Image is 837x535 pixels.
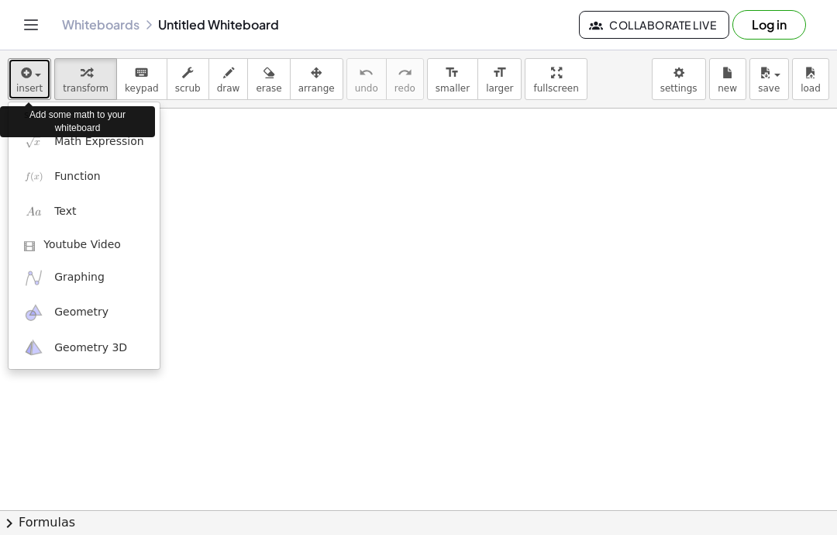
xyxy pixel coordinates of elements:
[43,237,121,253] span: Youtube Video
[9,261,160,295] a: Graphing
[24,303,43,323] img: ggb-geometry.svg
[54,134,143,150] span: Math Expression
[9,330,160,365] a: Geometry 3D
[24,268,43,288] img: ggb-graphing.svg
[9,195,160,230] a: Text
[24,338,43,357] img: ggb-3d.svg
[54,340,127,356] span: Geometry 3D
[9,230,160,261] a: Youtube Video
[9,124,160,159] a: Math Expression
[54,169,101,185] span: Function
[24,167,43,186] img: f_x.png
[54,204,76,219] span: Text
[9,159,160,194] a: Function
[24,132,43,151] img: sqrt_x.png
[9,295,160,330] a: Geometry
[24,202,43,222] img: Aa.png
[54,305,108,320] span: Geometry
[54,270,105,285] span: Graphing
